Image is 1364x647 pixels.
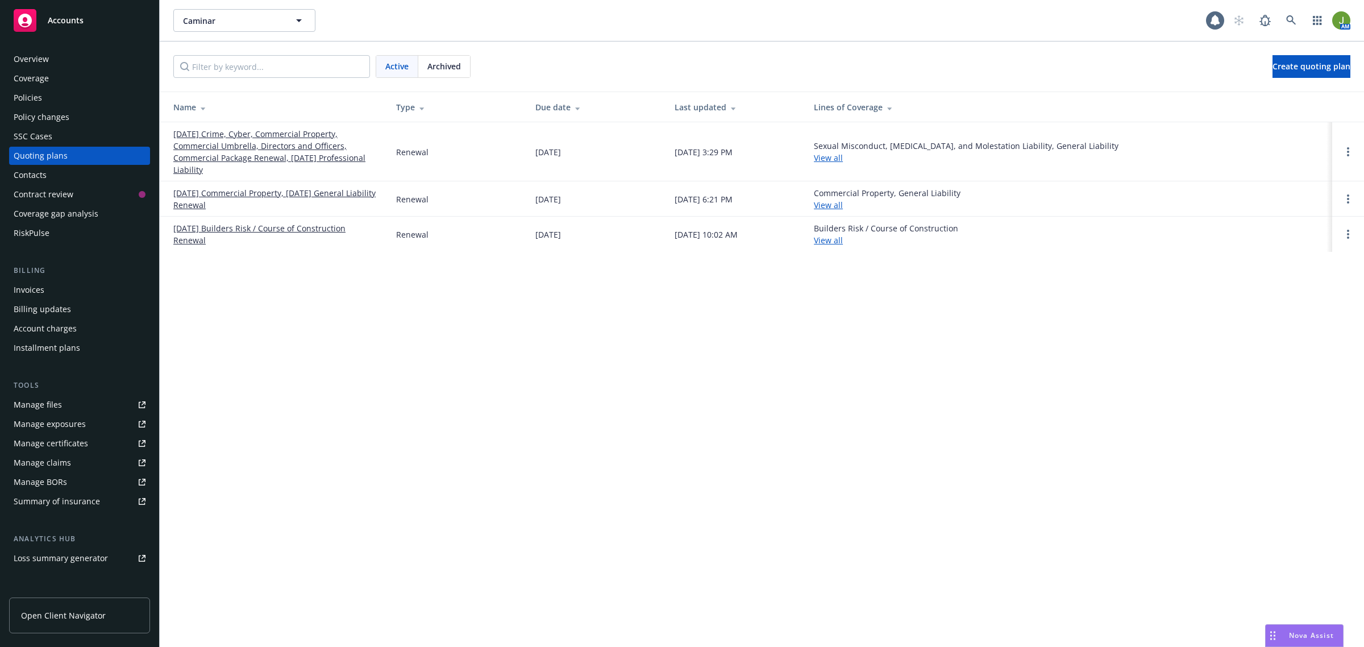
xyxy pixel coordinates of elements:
div: Due date [535,101,656,113]
input: Filter by keyword... [173,55,370,78]
a: Manage BORs [9,473,150,491]
div: Builders Risk / Course of Construction [814,222,958,246]
a: Billing updates [9,300,150,318]
div: Installment plans [14,339,80,357]
a: Installment plans [9,339,150,357]
div: [DATE] 10:02 AM [675,229,738,240]
div: Tools [9,380,150,391]
div: Coverage gap analysis [14,205,98,223]
a: Open options [1341,227,1355,241]
div: Renewal [396,193,429,205]
a: View all [814,235,843,246]
a: Accounts [9,5,150,36]
a: SSC Cases [9,127,150,146]
span: Archived [427,60,461,72]
div: Renewal [396,229,429,240]
a: Quoting plans [9,147,150,165]
div: RiskPulse [14,224,49,242]
div: [DATE] [535,193,561,205]
div: Analytics hub [9,533,150,545]
a: Contacts [9,166,150,184]
a: Overview [9,50,150,68]
div: Last updated [675,101,796,113]
span: Nova Assist [1289,631,1334,640]
a: Manage exposures [9,415,150,433]
div: Lines of Coverage [814,101,1323,113]
a: Open options [1341,145,1355,159]
a: View all [814,152,843,163]
div: Type [396,101,517,113]
a: [DATE] Builders Risk / Course of Construction Renewal [173,222,378,246]
a: Invoices [9,281,150,299]
div: Manage exposures [14,415,86,433]
a: Manage files [9,396,150,414]
a: View all [814,200,843,210]
a: Search [1280,9,1303,32]
a: Open options [1341,192,1355,206]
img: photo [1332,11,1350,30]
a: Coverage [9,69,150,88]
a: Summary of insurance [9,492,150,511]
div: Overview [14,50,49,68]
div: [DATE] 6:21 PM [675,193,733,205]
a: [DATE] Commercial Property, [DATE] General Liability Renewal [173,187,378,211]
div: Summary of insurance [14,492,100,511]
div: Renewal [396,146,429,158]
div: Quoting plans [14,147,68,165]
div: Contract review [14,185,73,204]
div: Commercial Property, General Liability [814,187,960,211]
a: RiskPulse [9,224,150,242]
div: Contacts [14,166,47,184]
div: SSC Cases [14,127,52,146]
a: [DATE] Crime, Cyber, Commercial Property, Commercial Umbrella, Directors and Officers, Commercial... [173,128,378,176]
a: Coverage gap analysis [9,205,150,223]
div: [DATE] [535,229,561,240]
a: Policy changes [9,108,150,126]
a: Loss summary generator [9,549,150,567]
a: Policies [9,89,150,107]
div: Drag to move [1266,625,1280,646]
div: Sexual Misconduct, [MEDICAL_DATA], and Molestation Liability, General Liability [814,140,1118,164]
div: Policies [14,89,42,107]
div: [DATE] [535,146,561,158]
a: Manage certificates [9,434,150,453]
a: Switch app [1306,9,1329,32]
div: Policy changes [14,108,69,126]
div: Name [173,101,378,113]
div: Manage claims [14,454,71,472]
a: Contract review [9,185,150,204]
div: Billing updates [14,300,71,318]
a: Start snowing [1228,9,1250,32]
a: Report a Bug [1254,9,1276,32]
div: [DATE] 3:29 PM [675,146,733,158]
div: Manage BORs [14,473,67,491]
a: Account charges [9,320,150,338]
span: Create quoting plan [1272,61,1350,72]
div: Loss summary generator [14,549,108,567]
span: Accounts [48,16,84,25]
span: Active [385,60,409,72]
button: Caminar [173,9,315,32]
span: Open Client Navigator [21,609,106,621]
div: Manage files [14,396,62,414]
div: Coverage [14,69,49,88]
div: Manage certificates [14,434,88,453]
div: Invoices [14,281,44,299]
div: Account charges [14,320,77,338]
span: Caminar [183,15,281,27]
a: Create quoting plan [1272,55,1350,78]
button: Nova Assist [1265,624,1344,647]
div: Billing [9,265,150,276]
a: Manage claims [9,454,150,472]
